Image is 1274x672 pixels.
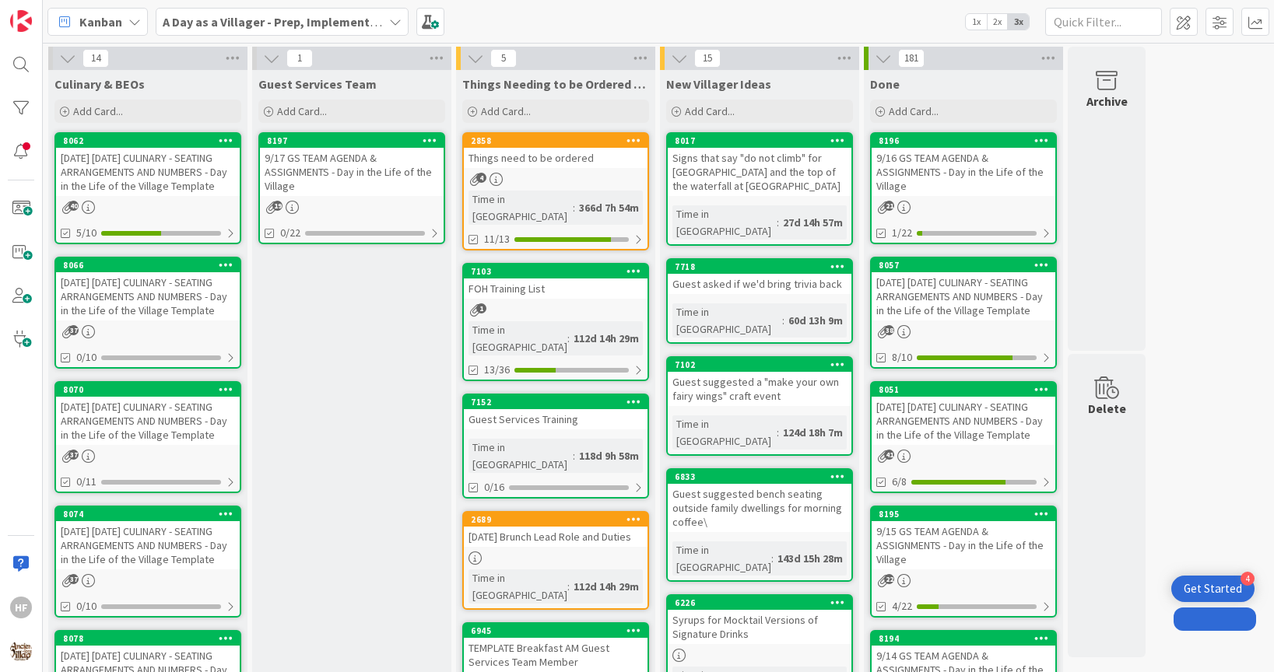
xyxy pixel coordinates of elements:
span: Done [870,76,900,92]
div: 8194 [872,632,1055,646]
span: 40 [68,201,79,211]
span: Add Card... [685,104,735,118]
div: 2858 [471,135,648,146]
span: : [777,214,779,231]
a: 8074[DATE] [DATE] CULINARY - SEATING ARRANGEMENTS AND NUMBERS - Day in the Life of the Village Te... [54,506,241,618]
img: Visit kanbanzone.com [10,10,32,32]
div: Open Get Started checklist, remaining modules: 4 [1171,576,1255,602]
div: 2858 [464,134,648,148]
div: Delete [1088,399,1126,418]
div: 8197 [260,134,444,148]
span: 15 [694,49,721,68]
a: 81979/17 GS TEAM AGENDA & ASSIGNMENTS - Day in the Life of the Village0/22 [258,132,445,244]
div: 8017 [675,135,851,146]
div: 6833 [675,471,851,482]
span: 1/22 [892,225,912,241]
div: 27d 14h 57m [779,214,847,231]
div: 6226 [668,596,851,610]
div: 8062 [56,134,240,148]
span: Add Card... [277,104,327,118]
a: 7152Guest Services TrainingTime in [GEOGRAPHIC_DATA]:118d 9h 58m0/16 [462,394,649,499]
span: Guest Services Team [258,76,377,92]
div: Archive [1086,92,1128,110]
span: 11/13 [484,231,510,247]
div: 7102 [668,358,851,372]
div: HF [10,597,32,618]
span: 3x [1008,14,1029,30]
div: Signs that say "do not climb" for [GEOGRAPHIC_DATA] and the top of the waterfall at [GEOGRAPHIC_D... [668,148,851,196]
div: 366d 7h 54m [575,199,643,216]
span: 19 [272,201,283,211]
span: 1x [966,14,987,30]
span: 4/22 [892,598,912,614]
a: 8070[DATE] [DATE] CULINARY - SEATING ARRANGEMENTS AND NUMBERS - Day in the Life of the Village Te... [54,381,241,493]
a: 81959/15 GS TEAM AGENDA & ASSIGNMENTS - Day in the Life of the Village4/22 [870,506,1057,618]
div: [DATE] [DATE] CULINARY - SEATING ARRANGEMENTS AND NUMBERS - Day in the Life of the Village Template [872,272,1055,320]
span: 2x [987,14,1008,30]
div: 8195 [879,509,1055,520]
div: FOH Training List [464,278,648,299]
a: 7102Guest suggested a "make your own fairy wings" craft eventTime in [GEOGRAPHIC_DATA]:124d 18h 7m [666,356,853,456]
span: 0/11 [76,474,97,490]
div: 81959/15 GS TEAM AGENDA & ASSIGNMENTS - Day in the Life of the Village [872,507,1055,569]
div: 2689 [464,513,648,527]
a: 8062[DATE] [DATE] CULINARY - SEATING ARRANGEMENTS AND NUMBERS - Day in the Life of the Village Te... [54,132,241,244]
div: 8057[DATE] [DATE] CULINARY - SEATING ARRANGEMENTS AND NUMBERS - Day in the Life of the Village Te... [872,258,1055,320]
span: : [567,578,570,595]
span: 22 [884,574,894,584]
div: Guest suggested a "make your own fairy wings" craft event [668,372,851,406]
span: 21 [884,201,894,211]
span: : [771,550,774,567]
div: 6833Guest suggested bench seating outside family dwellings for morning coffee\ [668,470,851,532]
span: Kanban [79,12,122,31]
a: 6833Guest suggested bench seating outside family dwellings for morning coffee\Time in [GEOGRAPHIC... [666,468,853,582]
div: 8057 [872,258,1055,272]
div: 7102 [675,359,851,370]
div: 143d 15h 28m [774,550,847,567]
div: 7718 [668,260,851,274]
div: 2689 [471,514,648,525]
div: Guest Services Training [464,409,648,429]
div: 8197 [267,135,444,146]
div: Time in [GEOGRAPHIC_DATA] [672,303,782,338]
div: 8195 [872,507,1055,521]
div: Time in [GEOGRAPHIC_DATA] [672,415,777,450]
span: 13/36 [484,362,510,378]
span: 0/16 [484,479,504,495]
div: 8074 [63,509,240,520]
div: 8017 [668,134,851,148]
div: 7152Guest Services Training [464,395,648,429]
span: 0/10 [76,598,97,614]
div: 7718 [675,261,851,272]
b: A Day as a Villager - Prep, Implement and Execute [163,14,440,30]
div: 7718Guest asked if we'd bring trivia back [668,260,851,294]
input: Quick Filter... [1045,8,1162,36]
div: 9/17 GS TEAM AGENDA & ASSIGNMENTS - Day in the Life of the Village [260,148,444,196]
div: 81979/17 GS TEAM AGENDA & ASSIGNMENTS - Day in the Life of the Village [260,134,444,196]
div: 112d 14h 29m [570,578,643,595]
div: 8066[DATE] [DATE] CULINARY - SEATING ARRANGEMENTS AND NUMBERS - Day in the Life of the Village Te... [56,258,240,320]
span: : [573,447,575,464]
div: [DATE] [DATE] CULINARY - SEATING ARRANGEMENTS AND NUMBERS - Day in the Life of the Village Template [56,397,240,445]
span: : [782,312,784,329]
span: : [567,330,570,347]
span: 4 [476,173,486,183]
div: 7152 [471,397,648,408]
a: 7103FOH Training ListTime in [GEOGRAPHIC_DATA]:112d 14h 29m13/36 [462,263,649,381]
div: 8078 [63,633,240,644]
span: 5 [490,49,517,68]
div: Get Started [1184,581,1242,597]
div: 8070 [56,383,240,397]
a: 2858Things need to be orderedTime in [GEOGRAPHIC_DATA]:366d 7h 54m11/13 [462,132,649,250]
span: Things Needing to be Ordered - PUT IN CARD, Don't make new card [462,76,649,92]
div: 6226Syrups for Mocktail Versions of Signature Drinks [668,596,851,644]
div: 6945TEMPLATE Breakfast AM Guest Services Team Member [464,624,648,672]
span: Add Card... [889,104,939,118]
a: 7718Guest asked if we'd bring trivia backTime in [GEOGRAPHIC_DATA]:60d 13h 9m [666,258,853,344]
div: 7103 [464,264,648,278]
div: 8062 [63,135,240,146]
div: Time in [GEOGRAPHIC_DATA] [469,439,573,473]
div: 8194 [879,633,1055,644]
span: Add Card... [481,104,531,118]
div: Time in [GEOGRAPHIC_DATA] [469,321,567,355]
